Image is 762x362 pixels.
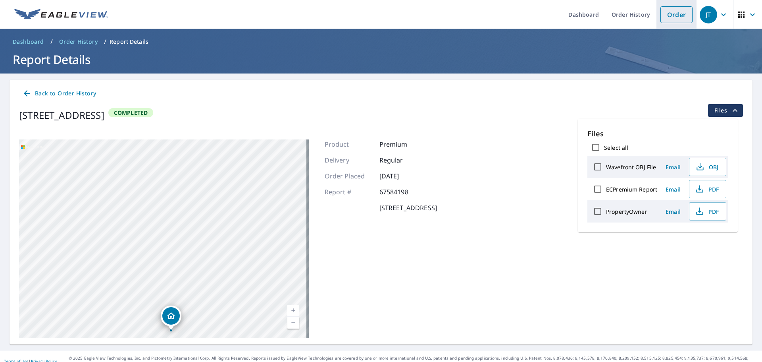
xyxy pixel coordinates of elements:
span: Email [664,186,683,193]
span: Dashboard [13,38,44,46]
button: PDF [689,180,726,198]
label: Select all [604,144,628,151]
p: Report # [325,187,372,197]
p: Regular [379,155,427,165]
div: JT [700,6,717,23]
a: Back to Order History [19,86,99,101]
p: [DATE] [379,171,427,181]
label: ECPremium Report [606,186,657,193]
a: Order History [56,35,101,48]
button: PDF [689,202,726,221]
button: filesDropdownBtn-67584198 [708,104,743,117]
button: OBJ [689,158,726,176]
button: Email [660,161,686,173]
span: Email [664,208,683,215]
p: [STREET_ADDRESS] [379,203,437,213]
a: Current Level 17, Zoom Out [287,317,299,329]
p: Files [587,128,728,139]
a: Current Level 17, Zoom In [287,305,299,317]
img: EV Logo [14,9,108,21]
li: / [50,37,53,46]
p: Report Details [110,38,148,46]
button: Email [660,205,686,218]
span: PDF [694,184,720,194]
nav: breadcrumb [10,35,752,48]
p: Premium [379,139,427,149]
li: / [104,37,106,46]
h1: Report Details [10,51,752,68]
p: 67584198 [379,187,427,197]
span: OBJ [694,162,720,172]
span: Completed [109,109,153,116]
span: PDF [694,207,720,216]
span: Back to Order History [22,89,96,99]
p: Order Placed [325,171,372,181]
div: Dropped pin, building 1, Residential property, 4027 Hillcrest Road Wayzata, MN 55391 [161,306,181,330]
div: [STREET_ADDRESS] [19,108,104,122]
label: PropertyOwner [606,208,647,215]
span: Files [714,106,740,115]
span: Email [664,163,683,171]
label: Wavefront OBJ File [606,163,656,171]
a: Dashboard [10,35,47,48]
a: Order [660,6,693,23]
span: Order History [59,38,98,46]
p: Product [325,139,372,149]
p: Delivery [325,155,372,165]
button: Email [660,183,686,196]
